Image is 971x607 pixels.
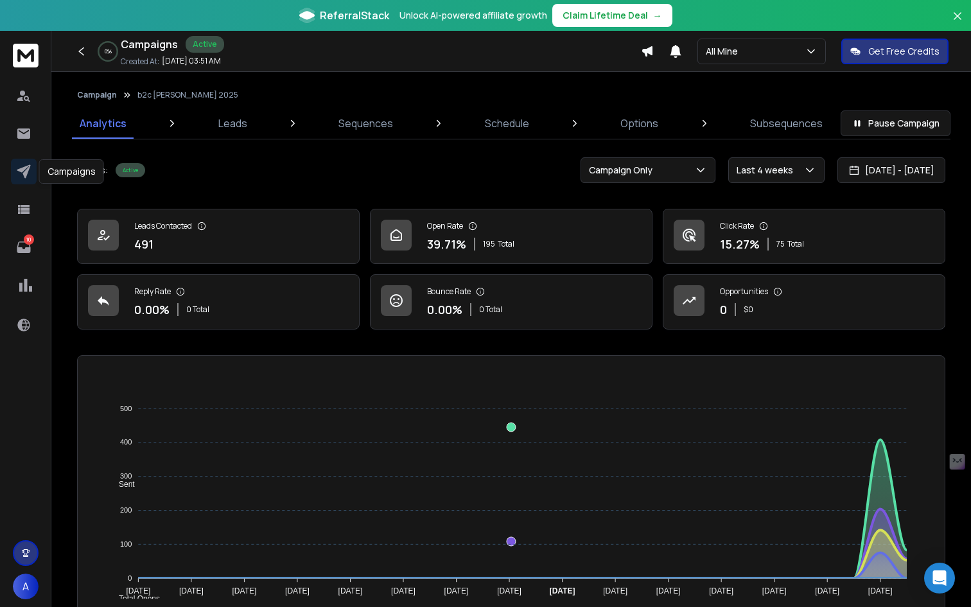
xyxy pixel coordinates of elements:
[762,586,787,595] tspan: [DATE]
[109,594,160,603] span: Total Opens
[72,108,134,139] a: Analytics
[427,221,463,231] p: Open Rate
[179,586,204,595] tspan: [DATE]
[120,540,132,548] tspan: 100
[589,164,658,177] p: Campaign Only
[77,90,117,100] button: Campaign
[483,239,495,249] span: 195
[77,274,360,330] a: Reply Rate0.00%0 Total
[77,209,360,264] a: Leads Contacted491
[477,108,537,139] a: Schedule
[120,472,132,480] tspan: 300
[653,9,662,22] span: →
[750,116,823,131] p: Subsequences
[109,480,135,489] span: Sent
[338,116,393,131] p: Sequences
[211,108,255,139] a: Leads
[603,586,627,595] tspan: [DATE]
[841,39,949,64] button: Get Free Credits
[370,274,652,330] a: Bounce Rate0.00%0 Total
[134,286,171,297] p: Reply Rate
[134,301,170,319] p: 0.00 %
[137,90,238,100] p: b2c [PERSON_NAME] 2025
[162,56,221,66] p: [DATE] 03:51 AM
[186,304,209,315] p: 0 Total
[120,439,132,446] tspan: 400
[552,4,672,27] button: Claim Lifetime Deal→
[720,286,768,297] p: Opportunities
[427,301,462,319] p: 0.00 %
[620,116,658,131] p: Options
[128,574,132,582] tspan: 0
[479,304,502,315] p: 0 Total
[815,586,839,595] tspan: [DATE]
[391,586,416,595] tspan: [DATE]
[498,239,514,249] span: Total
[80,116,127,131] p: Analytics
[232,586,256,595] tspan: [DATE]
[427,286,471,297] p: Bounce Rate
[737,164,798,177] p: Last 4 weeks
[39,159,104,184] div: Campaigns
[497,586,521,595] tspan: [DATE]
[720,301,727,319] p: 0
[720,221,754,231] p: Click Rate
[656,586,681,595] tspan: [DATE]
[13,574,39,599] button: A
[868,45,940,58] p: Get Free Credits
[105,48,112,55] p: 0 %
[776,239,785,249] span: 75
[218,116,247,131] p: Leads
[116,163,145,177] div: Active
[841,110,950,136] button: Pause Campaign
[120,506,132,514] tspan: 200
[663,274,945,330] a: Opportunities0$0
[787,239,804,249] span: Total
[331,108,401,139] a: Sequences
[550,586,575,595] tspan: [DATE]
[338,586,363,595] tspan: [DATE]
[485,116,529,131] p: Schedule
[949,8,966,39] button: Close banner
[706,45,743,58] p: All Mine
[720,235,760,253] p: 15.27 %
[285,586,310,595] tspan: [DATE]
[399,9,547,22] p: Unlock AI-powered affiliate growth
[320,8,389,23] span: ReferralStack
[444,586,469,595] tspan: [DATE]
[121,37,178,52] h1: Campaigns
[837,157,945,183] button: [DATE] - [DATE]
[924,563,955,594] div: Open Intercom Messenger
[370,209,652,264] a: Open Rate39.71%195Total
[120,405,132,412] tspan: 500
[11,234,37,260] a: 10
[744,304,753,315] p: $ 0
[868,586,893,595] tspan: [DATE]
[121,57,159,67] p: Created At:
[134,221,192,231] p: Leads Contacted
[613,108,666,139] a: Options
[134,235,153,253] p: 491
[742,108,830,139] a: Subsequences
[663,209,945,264] a: Click Rate15.27%75Total
[24,234,34,245] p: 10
[427,235,466,253] p: 39.71 %
[126,586,150,595] tspan: [DATE]
[709,586,733,595] tspan: [DATE]
[186,36,224,53] div: Active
